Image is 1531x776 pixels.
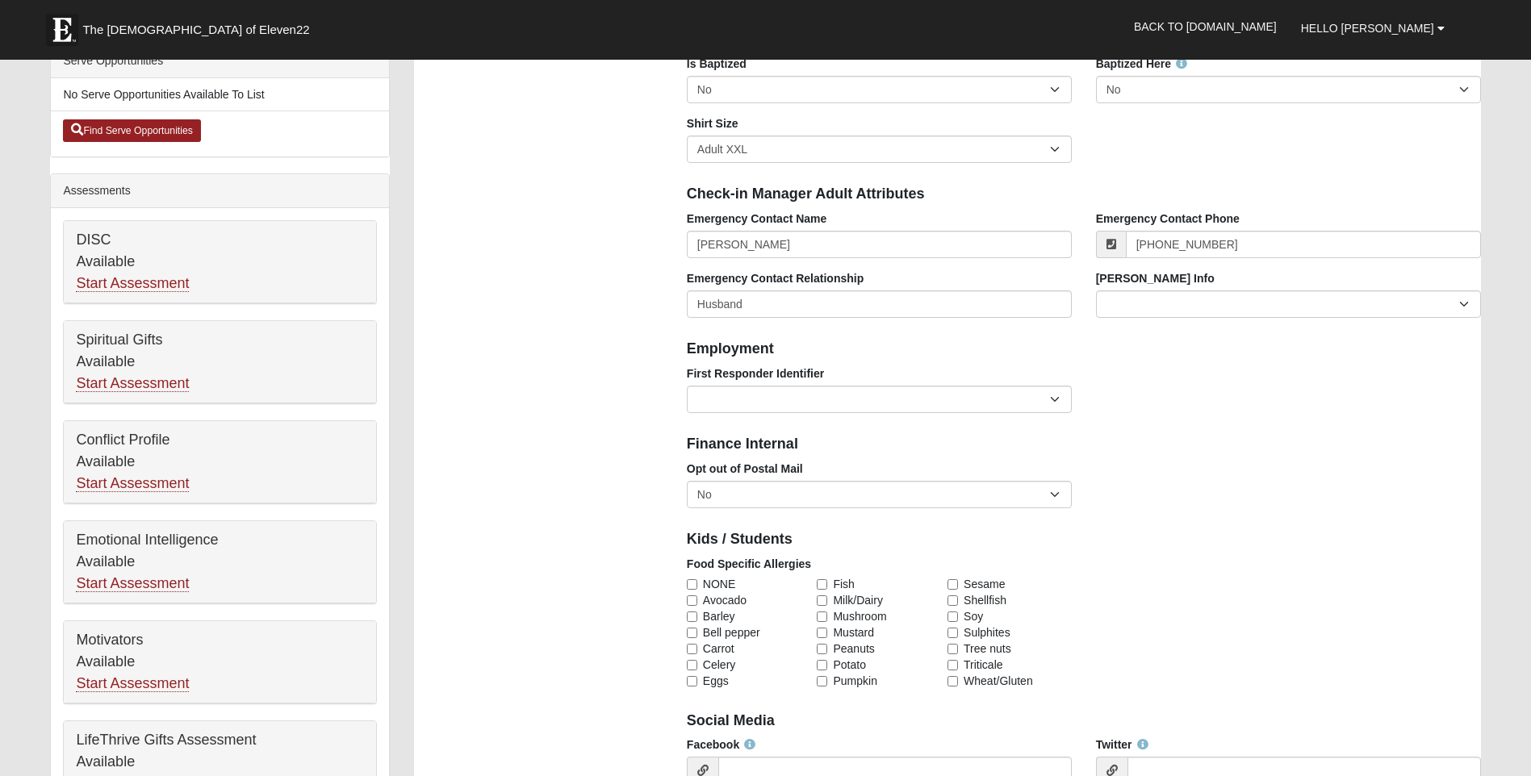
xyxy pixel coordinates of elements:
[817,611,827,622] input: Mushroom
[703,624,760,640] span: Bell pepper
[947,676,958,686] input: Wheat/Gluten
[817,660,827,670] input: Potato
[817,644,827,654] input: Peanuts
[703,576,735,592] span: NONE
[687,365,824,382] label: First Responder Identifier
[76,575,189,592] a: Start Assessment
[964,640,1011,657] span: Tree nuts
[64,421,376,503] div: Conflict Profile Available
[51,44,389,78] div: Serve Opportunities
[964,608,983,624] span: Soy
[833,608,886,624] span: Mushroom
[46,14,78,46] img: Eleven22 logo
[817,595,827,606] input: Milk/Dairy
[76,475,189,492] a: Start Assessment
[817,676,827,686] input: Pumpkin
[76,275,189,292] a: Start Assessment
[964,592,1006,608] span: Shellfish
[947,660,958,670] input: Triticale
[51,174,389,208] div: Assessments
[1096,56,1187,72] label: Baptized Here
[947,611,958,622] input: Soy
[1096,270,1215,286] label: [PERSON_NAME] Info
[64,221,376,303] div: DISC Available
[833,673,876,689] span: Pumpkin
[687,531,1481,549] h4: Kids / Students
[817,579,827,590] input: Fish
[76,675,189,692] a: Start Assessment
[833,576,854,592] span: Fish
[703,640,734,657] span: Carrot
[687,115,738,131] label: Shirt Size
[687,628,697,638] input: Bell pepper
[687,211,827,227] label: Emergency Contact Name
[687,595,697,606] input: Avocado
[51,78,389,111] li: No Serve Opportunities Available To List
[703,608,735,624] span: Barley
[947,628,958,638] input: Sulphites
[1096,736,1148,753] label: Twitter
[687,270,864,286] label: Emergency Contact Relationship
[947,579,958,590] input: Sesame
[687,579,697,590] input: NONE
[38,6,361,46] a: The [DEMOGRAPHIC_DATA] of Eleven22
[687,611,697,622] input: Barley
[687,712,1481,730] h4: Social Media
[1289,8,1457,48] a: Hello [PERSON_NAME]
[76,375,189,392] a: Start Assessment
[964,576,1005,592] span: Sesame
[964,624,1010,640] span: Sulphites
[817,628,827,638] input: Mustard
[687,676,697,686] input: Eggs
[64,321,376,403] div: Spiritual Gifts Available
[703,673,729,689] span: Eggs
[1301,22,1434,35] span: Hello [PERSON_NAME]
[687,461,803,477] label: Opt out of Postal Mail
[82,22,309,38] span: The [DEMOGRAPHIC_DATA] of Eleven22
[1122,6,1289,47] a: Back to [DOMAIN_NAME]
[964,673,1033,689] span: Wheat/Gluten
[947,595,958,606] input: Shellfish
[687,56,747,72] label: Is Baptized
[964,657,1003,673] span: Triticale
[1096,211,1240,227] label: Emergency Contact Phone
[687,340,1481,358] h4: Employment
[703,657,735,673] span: Celery
[833,657,865,673] span: Potato
[687,644,697,654] input: Carrot
[687,660,697,670] input: Celery
[64,521,376,603] div: Emotional Intelligence Available
[947,644,958,654] input: Tree nuts
[687,436,1481,453] h4: Finance Internal
[833,592,882,608] span: Milk/Dairy
[833,624,874,640] span: Mustard
[687,186,1481,203] h4: Check-in Manager Adult Attributes
[687,736,755,753] label: Facebook
[687,556,811,572] label: Food Specific Allergies
[64,621,376,703] div: Motivators Available
[833,640,874,657] span: Peanuts
[63,119,201,142] a: Find Serve Opportunities
[703,592,747,608] span: Avocado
